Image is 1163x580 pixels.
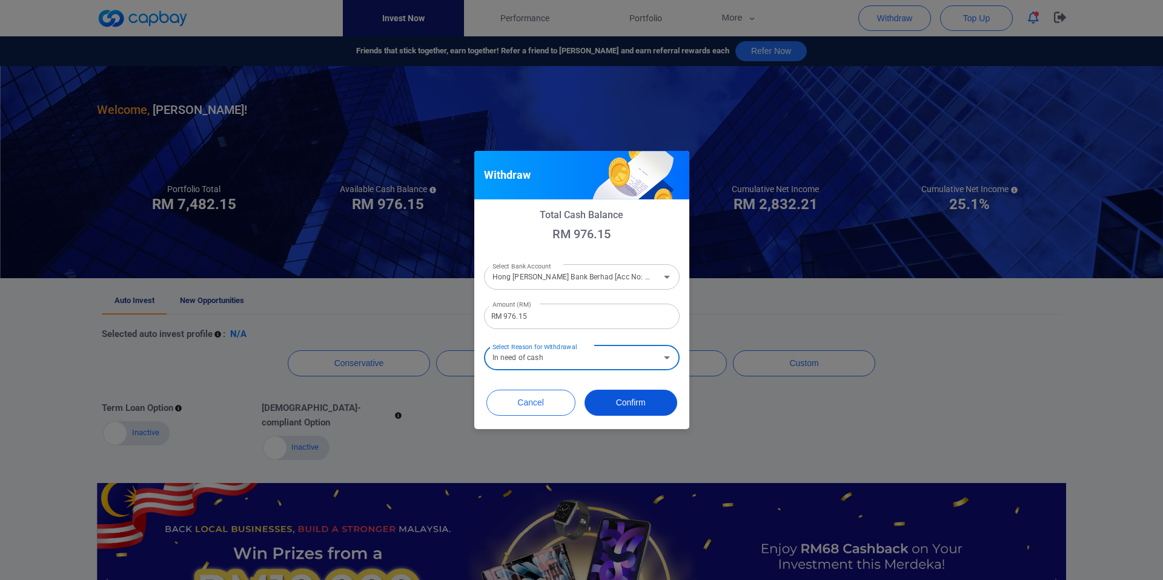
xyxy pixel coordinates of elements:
[484,227,680,241] p: RM 976.15
[492,300,531,309] label: Amount (RM)
[492,339,577,355] label: Select Reason for Withdrawal
[486,390,575,416] button: Cancel
[484,168,531,182] h5: Withdraw
[658,349,675,366] button: Open
[585,390,677,416] button: Confirm
[492,258,551,274] label: Select Bank Account
[484,209,680,221] p: Total Cash Balance
[658,268,675,285] button: Open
